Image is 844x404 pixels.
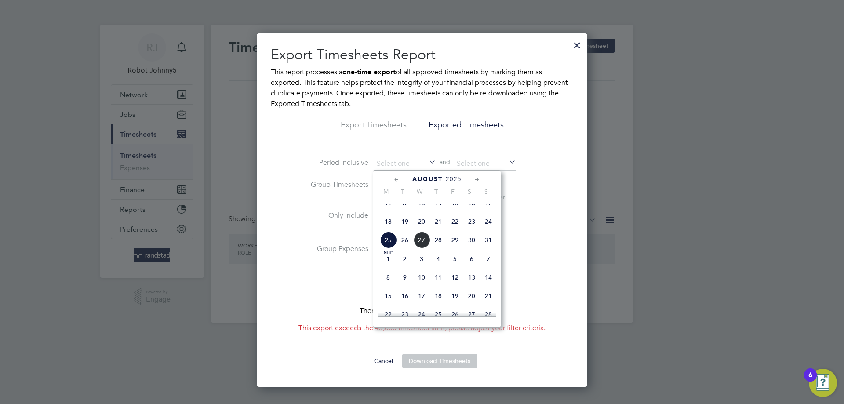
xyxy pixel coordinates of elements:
span: 20 [413,213,430,230]
span: 27 [413,232,430,248]
label: Group Timesheets [302,179,368,200]
span: 7 [480,251,497,267]
span: 14 [430,195,447,211]
span: 16 [397,288,413,304]
span: 12 [397,195,413,211]
span: 31 [480,232,497,248]
span: 17 [413,288,430,304]
span: 15 [380,288,397,304]
span: 17 [480,195,497,211]
span: 9 [397,269,413,286]
span: 18 [430,288,447,304]
span: F [444,188,461,196]
span: 26 [447,306,463,323]
p: This export exceeds the 45,000 timesheet limit, please adjust your filter criteria. [271,323,573,333]
span: 26 [397,232,413,248]
span: W [411,188,428,196]
span: 18 [380,213,397,230]
span: 10 [413,269,430,286]
span: 29 [447,232,463,248]
span: T [428,188,444,196]
span: 25 [380,232,397,248]
span: 23 [397,306,413,323]
span: 28 [430,232,447,248]
span: S [478,188,495,196]
b: one-time export [342,68,396,76]
label: Only Include [302,210,368,233]
p: There are 286,373 exported timesheets. [271,306,573,316]
span: 20 [463,288,480,304]
span: 24 [413,306,430,323]
span: 1 [380,251,397,267]
span: Sep [380,251,397,255]
span: 6 [463,251,480,267]
li: Exported Timesheets [429,120,504,135]
button: Cancel [367,354,400,368]
span: 3 [413,251,430,267]
span: 19 [447,288,463,304]
input: Select one [374,157,436,171]
span: 14 [480,269,497,286]
span: 12 [447,269,463,286]
span: 27 [463,306,480,323]
span: 30 [463,232,480,248]
span: 21 [430,213,447,230]
span: T [394,188,411,196]
span: 11 [380,195,397,211]
span: 16 [463,195,480,211]
h2: Export Timesheets Report [271,46,573,64]
span: S [461,188,478,196]
span: 22 [447,213,463,230]
span: 5 [447,251,463,267]
span: 15 [447,195,463,211]
li: Export Timesheets [341,120,407,135]
button: Open Resource Center, 6 new notifications [809,369,837,397]
span: and [436,157,454,171]
span: M [378,188,394,196]
label: Group Expenses [302,244,368,266]
span: 28 [480,306,497,323]
span: 23 [463,213,480,230]
span: 21 [480,288,497,304]
span: 25 [430,306,447,323]
button: Download Timesheets [402,354,477,368]
span: 19 [397,213,413,230]
p: This report processes a of all approved timesheets by marking them as exported. This feature help... [271,67,573,109]
span: 8 [380,269,397,286]
span: 4 [430,251,447,267]
span: 24 [480,213,497,230]
span: 2025 [446,175,462,183]
label: Period Inclusive [302,157,368,169]
span: 2 [397,251,413,267]
span: 13 [463,269,480,286]
span: August [412,175,443,183]
span: 13 [413,195,430,211]
span: 11 [430,269,447,286]
span: 22 [380,306,397,323]
input: Select one [454,157,516,171]
div: 6 [808,375,812,386]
